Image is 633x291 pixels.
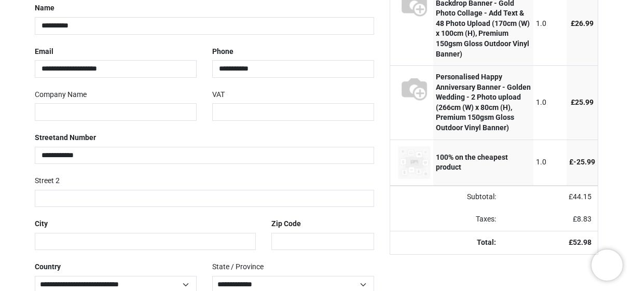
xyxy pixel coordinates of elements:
[536,19,565,29] div: 1.0
[436,153,508,172] strong: 100% on the cheapest product
[35,86,87,104] label: Company Name
[212,258,264,276] label: State / Province
[271,215,301,233] label: Zip Code
[569,238,591,246] strong: £
[390,186,502,209] td: Subtotal:
[536,157,565,168] div: 1.0
[571,19,594,27] span: £
[573,158,595,166] span: -﻿25.99
[35,258,61,276] label: Country
[398,72,431,105] img: S70219 - [BN-01542-266W80H-BANNER_VY] Personalised Happy Anniversary Banner - Golden Wedding - 2 ...
[569,192,591,201] span: £
[591,250,623,281] iframe: Brevo live chat
[56,133,96,142] span: and Number
[573,192,591,201] span: 44.15
[575,19,594,27] span: 26.99
[398,146,431,179] img: 100% on the cheapest product
[573,238,591,246] span: 52.98
[436,73,531,132] strong: Personalised Happy Anniversary Banner - Golden Wedding - 2 Photo upload (266cm (W) x 80cm (H), Pr...
[573,215,591,223] span: £
[212,86,225,104] label: VAT
[569,158,595,166] span: £
[35,43,53,61] label: Email
[575,98,594,106] span: 25.99
[577,215,591,223] span: 8.83
[571,98,594,106] span: £
[35,215,48,233] label: City
[536,98,565,108] div: 1.0
[477,238,496,246] strong: Total:
[35,172,60,190] label: Street 2
[390,208,502,231] td: Taxes:
[35,129,96,147] label: Street
[212,43,233,61] label: Phone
